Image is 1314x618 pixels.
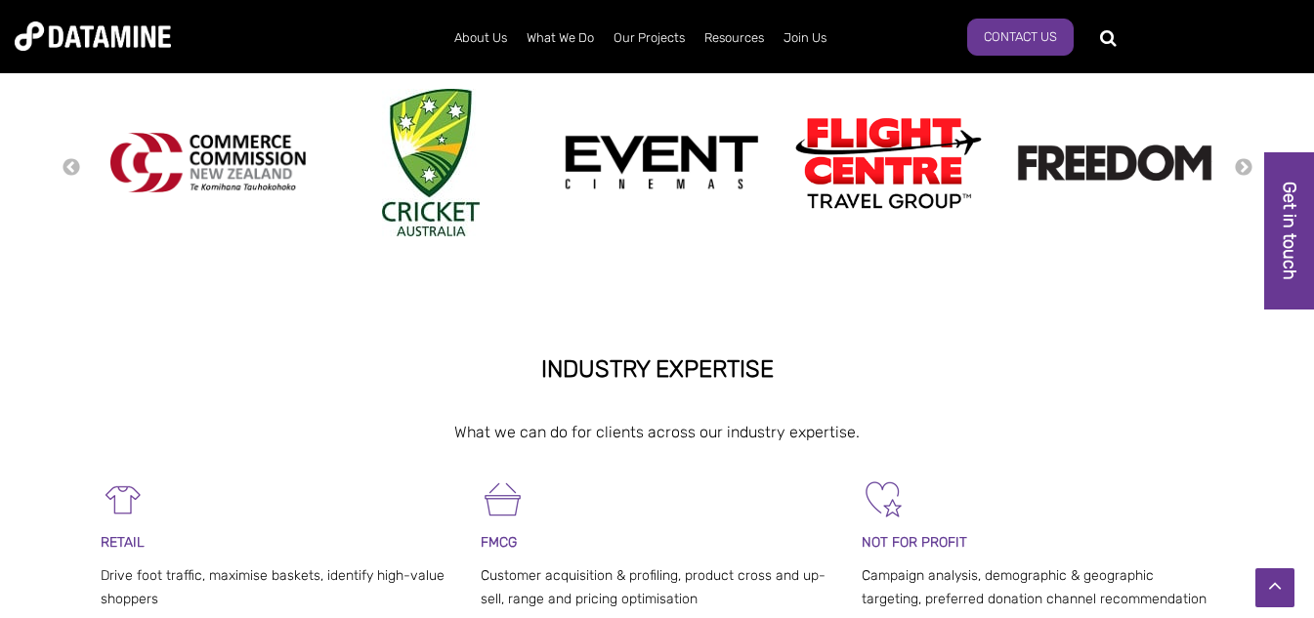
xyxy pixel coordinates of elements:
[604,13,695,63] a: Our Projects
[454,423,860,441] span: What we can do for clients across our industry expertise.
[62,157,81,179] button: Previous
[101,477,145,521] img: Retail-1
[790,112,986,213] img: Flight Centre
[481,477,525,521] img: FMCG
[862,534,967,551] span: NOT FOR PROFIT
[15,21,171,51] img: Datamine
[1264,152,1314,309] a: Get in touch
[967,19,1074,56] a: Contact Us
[862,477,906,521] img: Not For Profit
[101,534,145,551] span: RETAIL
[517,13,604,63] a: What We Do
[110,133,306,192] img: commercecommission
[481,534,517,551] span: FMCG
[101,567,445,607] span: Drive foot traffic, maximise baskets, identify high-value shoppers
[774,13,836,63] a: Join Us
[541,355,774,383] strong: INDUSTRY EXPERTISE
[862,567,1207,607] span: Campaign analysis, demographic & geographic targeting, preferred donation channel recommendation
[1017,144,1212,181] img: Freedom logo
[564,135,759,191] img: event cinemas
[695,13,774,63] a: Resources
[445,13,517,63] a: About Us
[382,89,480,236] img: Cricket Australia
[1234,157,1253,179] button: Next
[481,567,826,607] span: Customer acquisition & profiling, product cross and up-sell, range and pricing optimisation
